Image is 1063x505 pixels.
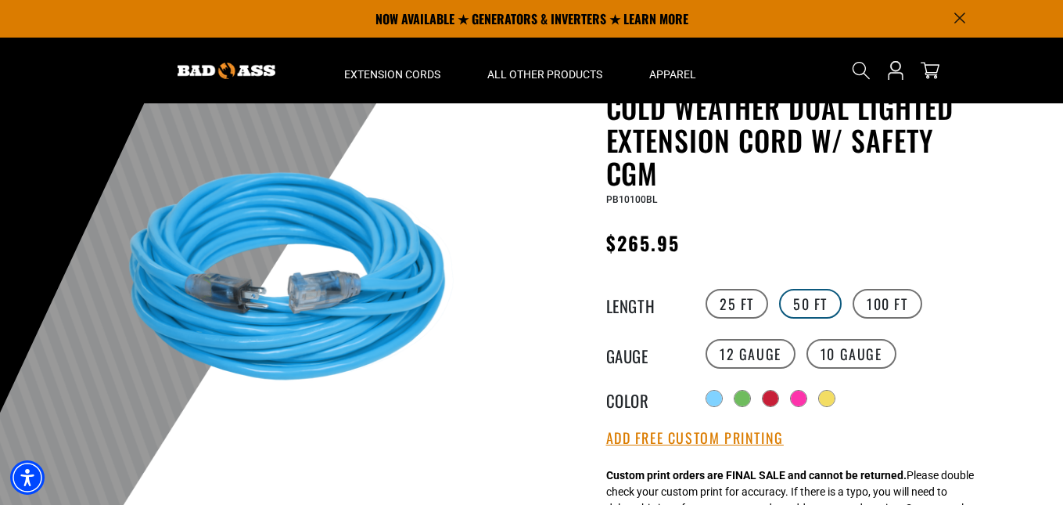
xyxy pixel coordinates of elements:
summary: Apparel [626,38,720,103]
img: Light Blue [109,94,486,471]
label: 100 FT [853,289,922,319]
img: Bad Ass Extension Cords [178,63,275,79]
span: $265.95 [606,229,681,257]
strong: Custom print orders are FINAL SALE and cannot be returned. [606,469,907,482]
legend: Length [606,294,684,314]
span: Extension Cords [344,67,440,81]
legend: Color [606,388,684,409]
legend: Gauge [606,344,684,364]
span: PB10100BL [606,194,657,205]
label: 50 FT [779,289,842,319]
summary: Extension Cords [321,38,464,103]
a: Open this option [883,38,908,103]
span: All Other Products [487,67,602,81]
label: 12 Gauge [706,339,795,369]
label: 10 Gauge [806,339,896,369]
h1: Cold Weather Dual Lighted Extension Cord w/ Safety CGM [606,91,989,189]
label: 25 FT [706,289,768,319]
summary: All Other Products [464,38,626,103]
span: Apparel [649,67,696,81]
a: cart [918,61,943,80]
button: Add Free Custom Printing [606,430,784,447]
div: Accessibility Menu [10,460,45,495]
summary: Search [849,58,874,83]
